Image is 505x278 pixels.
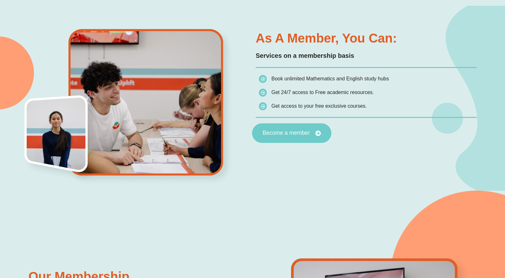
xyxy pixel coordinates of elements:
span: Book unlimited Mathematics and English study hubs [271,76,389,81]
span: Become a member [263,130,310,136]
iframe: Chat Widget [399,206,505,278]
p: Services on a membership basis [256,51,477,61]
span: Get access to your free exclusive courses. [271,103,367,109]
span: Get 24/7 access to Free academic resources. [271,90,374,95]
img: icon-list.png [259,102,267,110]
h3: As a member, you can: [256,32,477,44]
img: icon-list.png [259,75,267,83]
img: icon-list.png [259,89,267,97]
a: Become a member [252,123,332,143]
